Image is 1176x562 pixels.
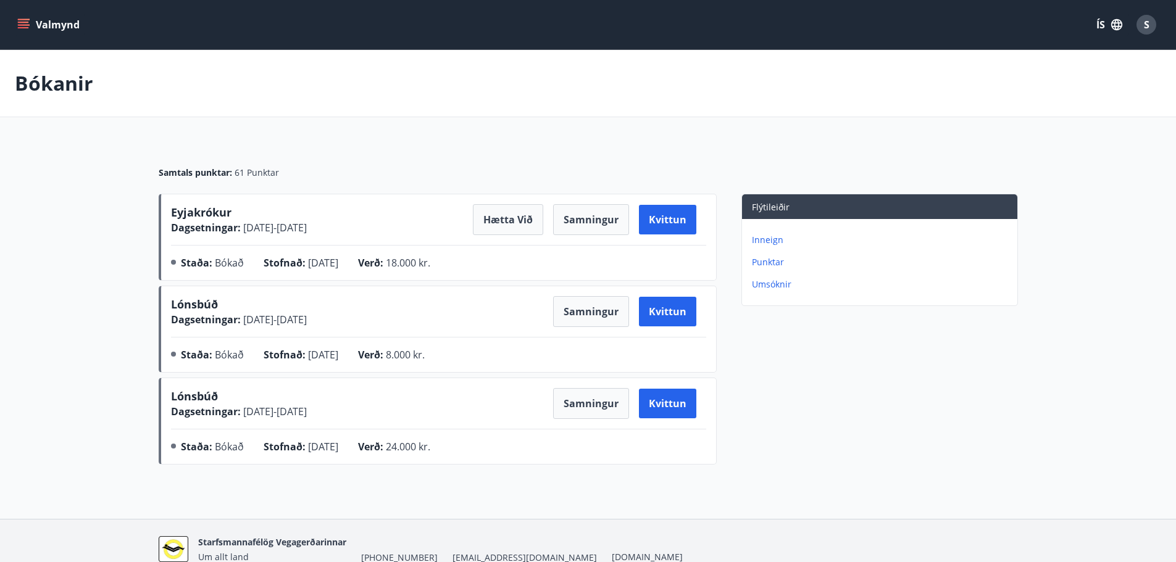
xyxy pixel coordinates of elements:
span: Verð : [358,440,383,453]
button: Samningur [553,388,629,419]
span: S [1144,18,1149,31]
span: [DATE] - [DATE] [241,313,307,326]
span: 8.000 kr. [386,348,425,362]
button: S [1132,10,1161,39]
span: Dagsetningar : [171,313,241,326]
p: Bókanir [15,70,93,97]
span: [DATE] - [DATE] [241,221,307,234]
button: Kvittun [639,205,696,234]
span: Dagsetningar : [171,405,241,418]
span: Lónsbúð [171,297,218,312]
span: Bókað [215,440,244,453]
span: Bókað [215,348,244,362]
span: [DATE] [308,348,338,362]
button: Samningur [553,296,629,327]
span: [DATE] [308,256,338,270]
button: Kvittun [639,297,696,326]
span: Samtals punktar : [159,167,232,179]
span: Lónsbúð [171,389,218,403]
span: [DATE] - [DATE] [241,405,307,418]
span: Staða : [181,440,212,453]
span: 18.000 kr. [386,256,430,270]
button: Kvittun [639,389,696,418]
p: Punktar [752,256,1012,268]
button: Samningur [553,204,629,235]
p: Inneign [752,234,1012,246]
span: 24.000 kr. [386,440,430,453]
span: [DATE] [308,440,338,453]
span: Stofnað : [264,440,306,453]
span: Staða : [181,348,212,362]
span: Bókað [215,256,244,270]
p: Umsóknir [752,278,1012,291]
span: Starfsmannafélög Vegagerðarinnar [198,536,346,548]
span: Dagsetningar : [171,221,241,234]
span: Staða : [181,256,212,270]
button: menu [15,14,85,36]
span: Stofnað : [264,256,306,270]
span: Eyjakrókur [171,205,231,220]
span: 61 Punktar [235,167,279,179]
span: Verð : [358,256,383,270]
span: Flýtileiðir [752,201,790,213]
button: Hætta við [473,204,543,235]
button: ÍS [1090,14,1129,36]
span: Stofnað : [264,348,306,362]
span: Verð : [358,348,383,362]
